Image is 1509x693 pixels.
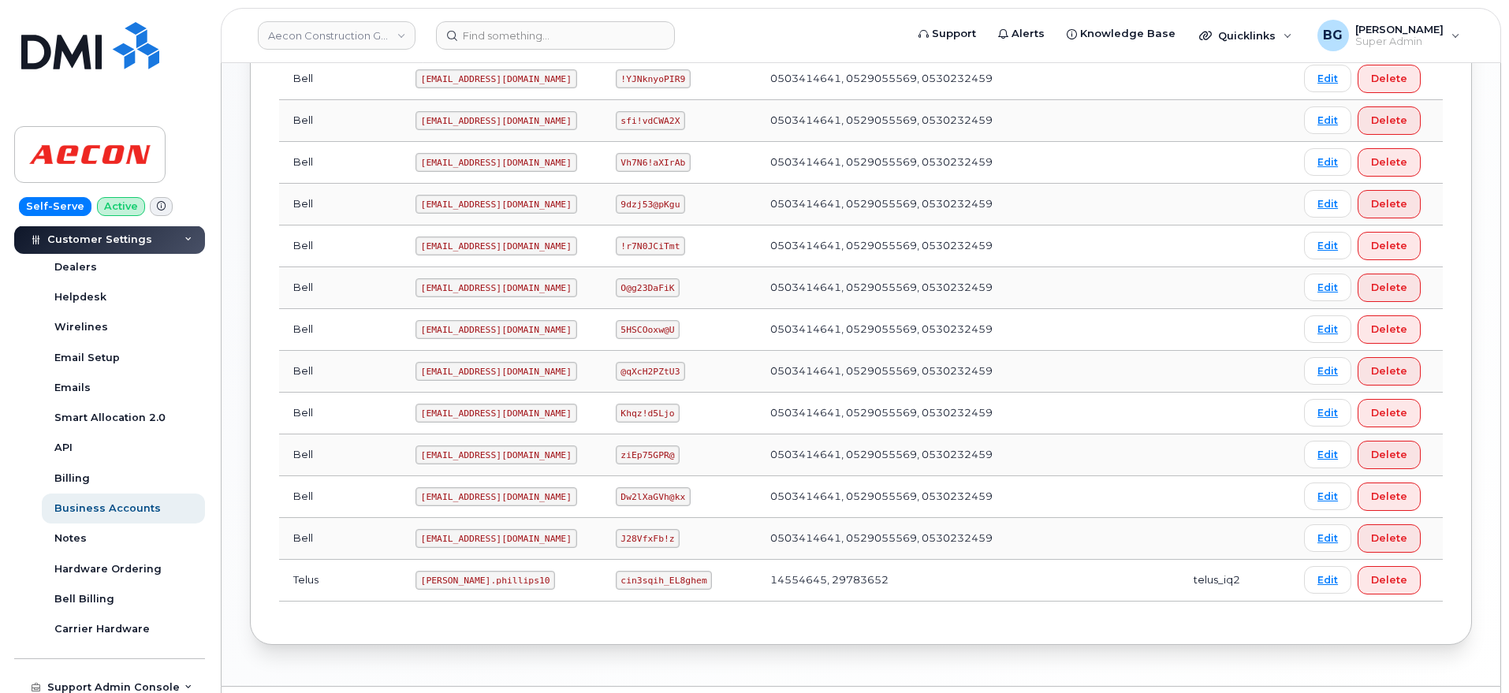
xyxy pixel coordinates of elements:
code: sfi!vdCWA2X [616,111,686,130]
button: Delete [1358,274,1421,302]
a: Edit [1304,106,1351,134]
div: Bill Geary [1306,20,1471,51]
code: [EMAIL_ADDRESS][DOMAIN_NAME] [415,237,577,255]
code: Dw2lXaGVh@kx [616,487,691,506]
button: Delete [1358,148,1421,177]
td: 0503414641, 0529055569, 0530232459 [756,100,1179,142]
code: [EMAIL_ADDRESS][DOMAIN_NAME] [415,111,577,130]
button: Delete [1358,232,1421,260]
button: Delete [1358,357,1421,386]
td: 0503414641, 0529055569, 0530232459 [756,225,1179,267]
td: Bell [279,393,401,434]
td: 0503414641, 0529055569, 0530232459 [756,309,1179,351]
span: Delete [1371,113,1407,128]
code: [EMAIL_ADDRESS][DOMAIN_NAME] [415,445,577,464]
a: Edit [1304,232,1351,259]
span: Delete [1371,447,1407,462]
td: 0503414641, 0529055569, 0530232459 [756,393,1179,434]
code: !r7N0JCiTmt [616,237,686,255]
td: Bell [279,476,401,518]
button: Delete [1358,524,1421,553]
a: Edit [1304,315,1351,343]
span: Delete [1371,280,1407,295]
span: Delete [1371,238,1407,253]
span: Delete [1371,71,1407,86]
a: Edit [1304,482,1351,510]
code: cin3sqih_EL8ghem [616,571,713,590]
a: Edit [1304,190,1351,218]
a: Edit [1304,399,1351,427]
span: Delete [1371,572,1407,587]
td: 0503414641, 0529055569, 0530232459 [756,434,1179,476]
span: Delete [1371,196,1407,211]
td: 0503414641, 0529055569, 0530232459 [756,142,1179,184]
td: 0503414641, 0529055569, 0530232459 [756,518,1179,560]
button: Delete [1358,65,1421,93]
span: Super Admin [1355,35,1444,48]
code: [EMAIL_ADDRESS][DOMAIN_NAME] [415,487,577,506]
a: Edit [1304,566,1351,594]
span: Delete [1371,322,1407,337]
span: Support [932,26,976,42]
code: [EMAIL_ADDRESS][DOMAIN_NAME] [415,529,577,548]
td: Bell [279,225,401,267]
input: Find something... [436,21,675,50]
code: @qXcH2PZtU3 [616,362,686,381]
code: 9dzj53@pKgu [616,195,686,214]
a: Edit [1304,65,1351,92]
td: Bell [279,309,401,351]
code: [EMAIL_ADDRESS][DOMAIN_NAME] [415,362,577,381]
td: Bell [279,142,401,184]
td: Bell [279,267,401,309]
a: Edit [1304,274,1351,301]
code: Khqz!d5Ljo [616,404,680,423]
code: !YJNknyoPIR9 [616,69,691,88]
td: Bell [279,100,401,142]
code: 5HSCOoxw@U [616,320,680,339]
span: [PERSON_NAME] [1355,23,1444,35]
td: 14554645, 29783652 [756,560,1179,602]
span: BG [1323,26,1343,45]
code: [EMAIL_ADDRESS][DOMAIN_NAME] [415,153,577,172]
div: Quicklinks [1188,20,1303,51]
td: Telus [279,560,401,602]
a: Knowledge Base [1056,18,1187,50]
span: Delete [1371,405,1407,420]
a: Support [907,18,987,50]
code: ziEp75GPR@ [616,445,680,464]
code: [EMAIL_ADDRESS][DOMAIN_NAME] [415,320,577,339]
span: Knowledge Base [1080,26,1176,42]
span: Delete [1371,155,1407,170]
button: Delete [1358,566,1421,594]
a: Edit [1304,524,1351,552]
td: 0503414641, 0529055569, 0530232459 [756,184,1179,225]
td: 0503414641, 0529055569, 0530232459 [756,351,1179,393]
td: Bell [279,184,401,225]
td: telus_iq2 [1179,560,1290,602]
td: 0503414641, 0529055569, 0530232459 [756,267,1179,309]
a: Aecon Construction Group Inc [258,21,415,50]
a: Edit [1304,441,1351,468]
td: Bell [279,518,401,560]
button: Delete [1358,106,1421,135]
span: Alerts [1012,26,1045,42]
a: Edit [1304,357,1351,385]
code: [EMAIL_ADDRESS][DOMAIN_NAME] [415,404,577,423]
button: Delete [1358,482,1421,511]
button: Delete [1358,190,1421,218]
code: Vh7N6!aXIrAb [616,153,691,172]
code: O@g23DaFiK [616,278,680,297]
span: Delete [1371,531,1407,546]
td: 0503414641, 0529055569, 0530232459 [756,476,1179,518]
td: Bell [279,351,401,393]
td: Bell [279,434,401,476]
code: [EMAIL_ADDRESS][DOMAIN_NAME] [415,195,577,214]
a: Edit [1304,148,1351,176]
td: Bell [279,58,401,100]
button: Delete [1358,399,1421,427]
button: Delete [1358,315,1421,344]
code: J28VfxFb!z [616,529,680,548]
button: Delete [1358,441,1421,469]
td: 0503414641, 0529055569, 0530232459 [756,58,1179,100]
code: [PERSON_NAME].phillips10 [415,571,556,590]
